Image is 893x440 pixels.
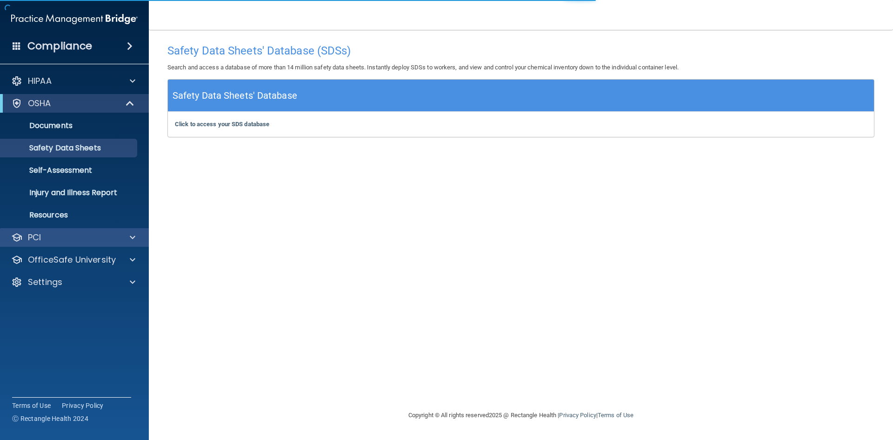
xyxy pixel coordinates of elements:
[6,210,133,220] p: Resources
[27,40,92,53] h4: Compliance
[28,277,62,288] p: Settings
[28,98,51,109] p: OSHA
[351,400,691,430] div: Copyright © All rights reserved 2025 @ Rectangle Health | |
[11,232,135,243] a: PCI
[167,45,874,57] h4: Safety Data Sheets' Database (SDSs)
[173,88,297,104] h5: Safety Data Sheets' Database
[11,277,135,288] a: Settings
[28,75,52,87] p: HIPAA
[12,414,88,423] span: Ⓒ Rectangle Health 2024
[175,121,269,128] a: Click to access your SDS database
[28,232,41,243] p: PCI
[28,254,116,265] p: OfficeSafe University
[6,188,133,197] p: Injury and Illness Report
[62,401,104,410] a: Privacy Policy
[6,166,133,175] p: Self-Assessment
[6,143,133,153] p: Safety Data Sheets
[598,412,633,419] a: Terms of Use
[12,401,51,410] a: Terms of Use
[11,98,135,109] a: OSHA
[6,121,133,130] p: Documents
[167,62,874,73] p: Search and access a database of more than 14 million safety data sheets. Instantly deploy SDSs to...
[559,412,596,419] a: Privacy Policy
[11,75,135,87] a: HIPAA
[11,10,138,28] img: PMB logo
[11,254,135,265] a: OfficeSafe University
